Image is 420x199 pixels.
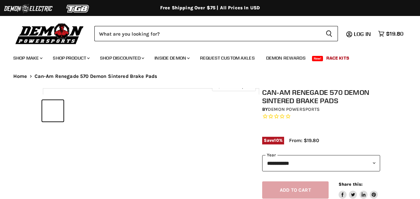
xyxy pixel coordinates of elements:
[268,106,320,112] a: Demon Powersports
[351,31,375,37] a: Log in
[195,51,260,65] a: Request Custom Axles
[262,137,284,144] span: Save %
[35,74,157,79] span: Can-Am Renegade 570 Demon Sintered Brake Pads
[320,26,338,41] button: Search
[3,2,53,15] img: Demon Electric Logo 2
[262,155,380,171] select: year
[8,49,402,65] ul: Main menu
[386,31,403,37] span: $19.80
[312,56,323,61] span: New!
[289,137,319,143] span: From: $19.80
[261,51,311,65] a: Demon Rewards
[65,100,87,121] button: Can-Am Renegade 570 Demon Sintered Brake Pads thumbnail
[375,29,407,39] a: $19.80
[94,26,338,41] form: Product
[42,100,63,121] button: Can-Am Renegade 570 Demon Sintered Brake Pads thumbnail
[53,2,103,15] img: TGB Logo 2
[13,74,27,79] a: Home
[262,106,380,113] div: by
[215,84,252,89] span: Click to expand
[262,88,380,105] h1: Can-Am Renegade 570 Demon Sintered Brake Pads
[8,51,47,65] a: Shop Make
[339,182,363,187] span: Share this:
[321,51,354,65] a: Race Kits
[339,181,378,199] aside: Share this:
[94,26,320,41] input: Search
[150,51,194,65] a: Inside Demon
[95,51,148,65] a: Shop Discounted
[354,31,371,37] span: Log in
[48,51,94,65] a: Shop Product
[274,138,279,143] span: 10
[13,22,86,45] img: Demon Powersports
[262,113,380,120] span: Rated 0.0 out of 5 stars 0 reviews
